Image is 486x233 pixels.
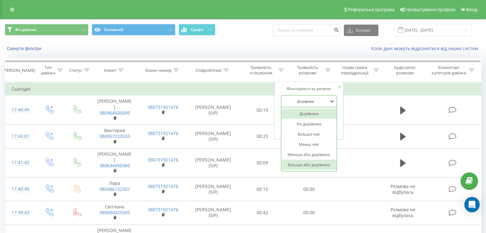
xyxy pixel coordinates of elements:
button: Всі дзвінки [5,24,89,35]
div: Статус [69,68,82,73]
a: 380731921476 [148,130,178,136]
td: Лора [90,177,139,201]
div: Дорівнює [281,109,337,119]
a: 380986132507 [99,186,130,192]
a: 380731921476 [148,157,178,163]
td: 00:10 [239,95,286,125]
span: Розмова не відбулась [390,207,415,218]
div: Співробітник [196,68,222,73]
a: 380634990360 [99,162,130,169]
div: 17:45:01 [12,130,28,143]
div: Фільтрувати за умовою [281,86,337,92]
div: Клієнт [104,68,116,73]
span: Розмова не відбулась [390,183,415,195]
span: Налаштування профілю [405,7,455,12]
a: 380964505699 [99,110,130,116]
a: 380731921476 [148,183,178,189]
span: Вихід [466,7,477,12]
td: Сьогодні [5,83,481,95]
div: Більше або дорівнює [281,160,337,170]
button: Основний [92,24,175,35]
div: Тривалість розмови [291,65,323,76]
div: Open Intercom Messenger [464,197,480,212]
div: Аудіозапис розмови [386,65,424,76]
span: Графік [191,27,204,32]
a: Коли дані можуть відрізнятися вiд інших систем [371,45,481,51]
div: 17:41:42 [12,156,28,169]
button: Скинути фільтри [5,46,44,51]
td: 00:15 [239,177,286,201]
span: Всі дзвінки [15,27,36,32]
div: [PERSON_NAME] [3,68,35,73]
div: 17:40:40 [12,183,28,195]
a: 380680425505 [99,209,130,215]
td: [PERSON_NAME] (SIP) [187,177,239,201]
button: Графік [179,24,215,35]
td: [PERSON_NAME] (SIP) [187,148,239,177]
td: [PERSON_NAME] (SIP) [187,201,239,225]
div: Коментар/категорія дзвінка [430,65,467,76]
td: [PERSON_NAME] (SIP) [187,125,239,148]
div: Тривалість очікування [245,65,277,76]
a: 380957320243 [99,133,130,139]
input: Пошук за номером [273,25,341,36]
div: Назва схеми переадресації [338,65,372,76]
div: Бізнес номер [145,68,172,73]
td: 00:00 [286,201,332,225]
td: 00:09 [239,148,286,177]
div: Менше або дорівнює [281,149,337,160]
td: [PERSON_NAME] [90,95,139,125]
td: Виктория [90,125,139,148]
div: Тип дзвінка [40,65,55,76]
div: Не дорівнює [281,119,337,129]
div: Більше ніж [281,129,337,139]
td: 00:00 [286,177,332,201]
div: Менш ніж [281,139,337,149]
div: 17:48:45 [12,104,28,116]
div: 17:39:43 [12,207,28,219]
td: Світлана [90,201,139,225]
td: [PERSON_NAME] (SIP) [187,95,239,125]
td: [PERSON_NAME] [90,148,139,177]
td: 00:23 [239,125,286,148]
td: 00:42 [239,201,286,225]
a: 380731921476 [148,104,178,110]
button: Експорт [344,25,378,36]
a: 380731921476 [148,207,178,213]
span: Реферальна програма [348,7,395,12]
